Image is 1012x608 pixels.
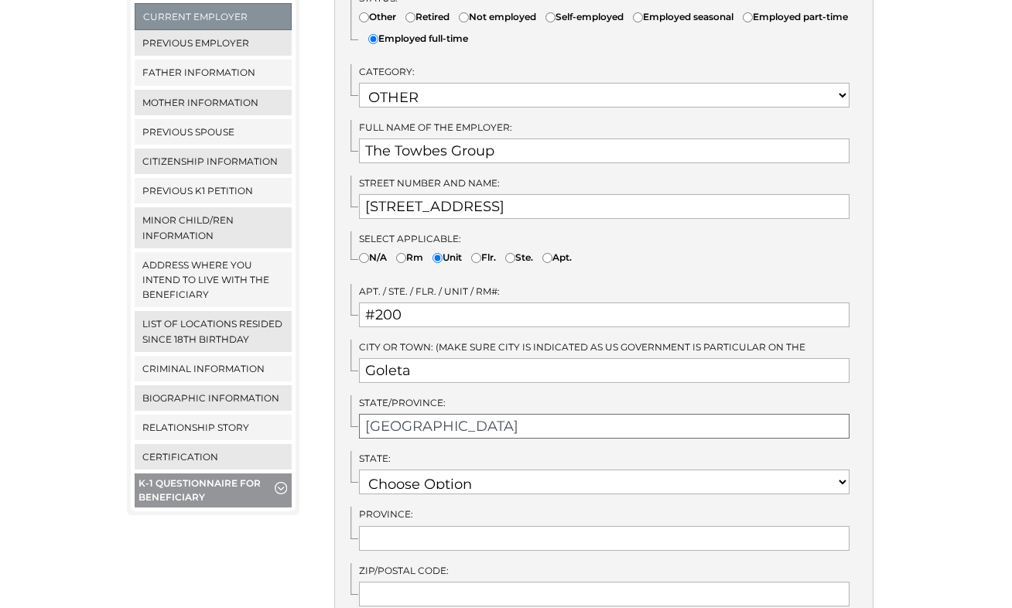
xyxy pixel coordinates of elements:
span: Province: [359,508,413,520]
label: Other [359,9,396,24]
input: Not employed [459,12,469,22]
input: Ste. [505,253,515,263]
input: Rm [396,253,406,263]
label: N/A [359,250,387,265]
a: Minor Child/ren Information [135,207,292,248]
a: Previous K1 Petition [135,178,292,203]
label: Ste. [505,250,533,265]
button: K-1 Questionnaire for Beneficiary [135,473,292,511]
a: Criminal Information [135,356,292,381]
label: Employed seasonal [633,9,733,24]
a: Biographic Information [135,385,292,411]
input: Apt. [542,253,552,263]
a: Previous Employer [135,30,292,56]
label: Retired [405,9,450,24]
input: Employed seasonal [633,12,643,22]
label: Rm [396,250,423,265]
span: State/Province: [359,397,446,408]
a: Father Information [135,60,292,85]
span: Zip/Postal Code: [359,565,449,576]
input: Employed part-time [743,12,753,22]
span: State: [359,453,391,464]
label: Apt. [542,250,572,265]
span: Full name of the Employer: [359,121,512,133]
span: Apt. / Ste. / Flr. / Unit / Rm#: [359,285,500,297]
label: Flr. [471,250,496,265]
span: Category: [359,66,415,77]
label: Unit [432,250,462,265]
input: N/A [359,253,369,263]
input: Employed full-time [368,34,378,44]
input: Other [359,12,369,22]
input: Retired [405,12,415,22]
input: Flr. [471,253,481,263]
label: Not employed [459,9,536,24]
a: Address where you intend to live with the beneficiary [135,252,292,308]
label: Employed full-time [368,31,468,46]
a: Current Employer [135,4,291,29]
a: Previous Spouse [135,119,292,145]
a: Citizenship Information [135,149,292,174]
input: Self-employed [545,12,556,22]
a: Relationship Story [135,415,292,440]
a: List of locations resided since 18th birthday [135,311,292,351]
label: Employed part-time [743,9,848,24]
span: Street Number and Name: [359,177,500,189]
a: Mother Information [135,90,292,115]
a: Certification [135,444,292,470]
input: Unit [432,253,443,263]
span: City or Town: (Make sure city is indicated as US Government is particular on the [359,341,805,353]
label: Self-employed [545,9,624,24]
span: Select Applicable: [359,233,461,244]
